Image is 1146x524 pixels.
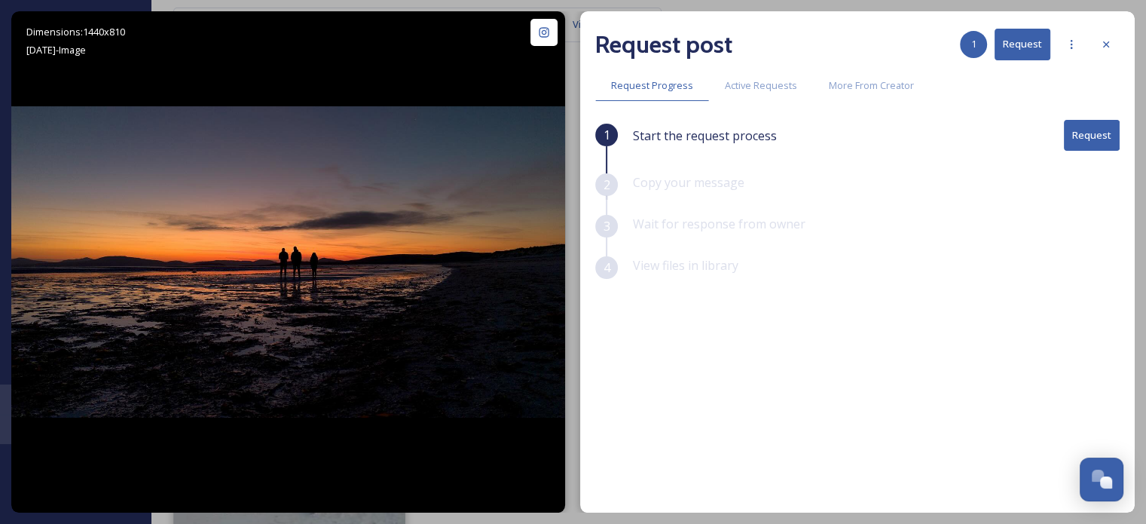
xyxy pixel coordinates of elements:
[995,29,1050,60] button: Request
[604,126,610,144] span: 1
[604,259,610,277] span: 4
[604,176,610,194] span: 2
[633,127,777,145] span: Start the request process
[971,37,976,51] span: 1
[725,78,797,93] span: Active Requests
[1080,458,1123,501] button: Open Chat
[604,217,610,235] span: 3
[633,174,744,191] span: Copy your message
[1064,120,1120,151] button: Request
[633,216,805,232] span: Wait for response from owner
[611,78,693,93] span: Request Progress
[11,106,565,418] img: Saturday sunrise on Barra 👌🏻 #hebrides #scotland #outerhebrides #scottishislands #westernisles #i...
[633,257,738,274] span: View files in library
[26,43,86,57] span: [DATE] - Image
[26,25,125,38] span: Dimensions: 1440 x 810
[595,26,732,63] h2: Request post
[829,78,914,93] span: More From Creator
